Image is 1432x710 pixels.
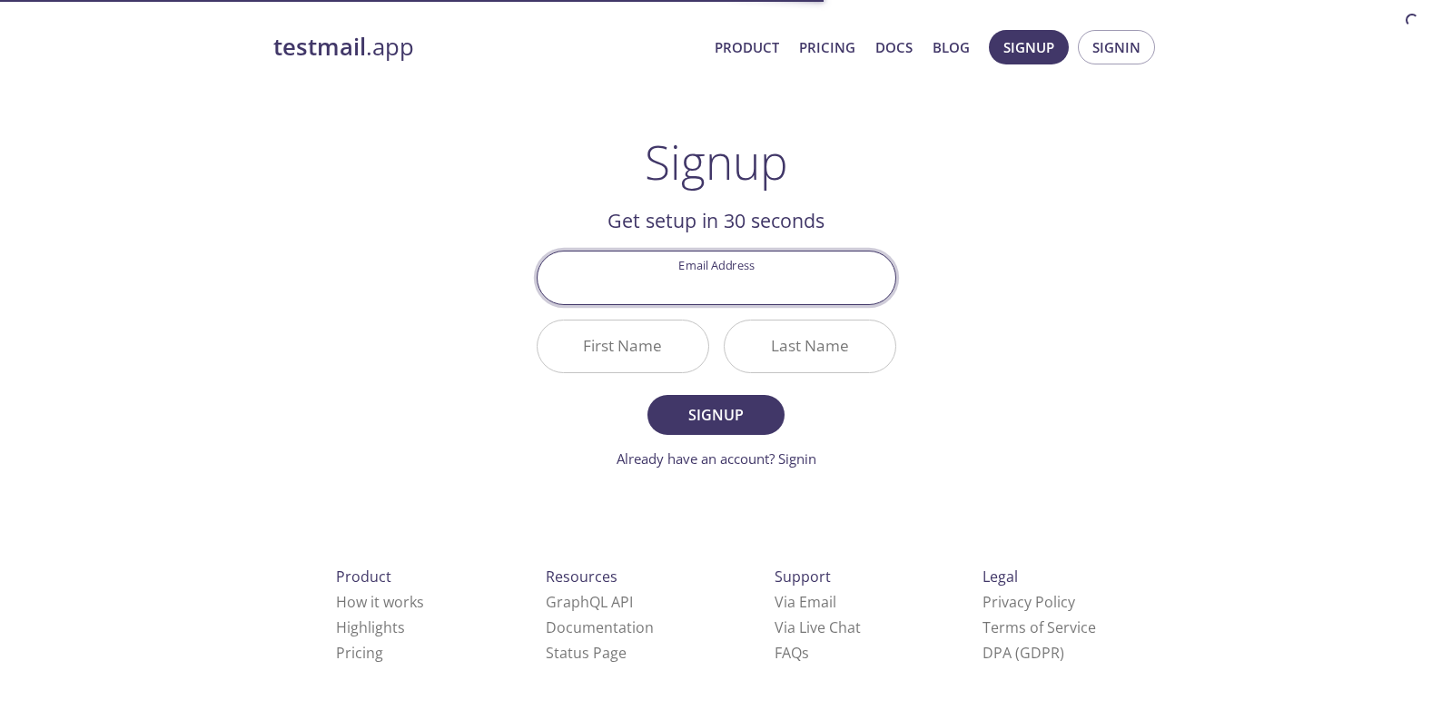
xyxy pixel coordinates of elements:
[537,205,896,236] h2: Get setup in 30 seconds
[546,617,654,637] a: Documentation
[546,592,633,612] a: GraphQL API
[989,30,1069,64] button: Signup
[647,395,784,435] button: Signup
[983,592,1075,612] a: Privacy Policy
[775,567,831,587] span: Support
[645,134,788,189] h1: Signup
[775,643,809,663] a: FAQ
[799,35,855,59] a: Pricing
[715,35,779,59] a: Product
[336,567,391,587] span: Product
[617,449,816,468] a: Already have an account? Signin
[273,32,700,63] a: testmail.app
[933,35,970,59] a: Blog
[775,617,861,637] a: Via Live Chat
[983,643,1064,663] a: DPA (GDPR)
[336,643,383,663] a: Pricing
[983,617,1096,637] a: Terms of Service
[983,567,1018,587] span: Legal
[775,592,836,612] a: Via Email
[1092,35,1141,59] span: Signin
[875,35,913,59] a: Docs
[336,617,405,637] a: Highlights
[667,402,764,428] span: Signup
[273,31,366,63] strong: testmail
[546,567,617,587] span: Resources
[546,643,627,663] a: Status Page
[1003,35,1054,59] span: Signup
[802,643,809,663] span: s
[336,592,424,612] a: How it works
[1078,30,1155,64] button: Signin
